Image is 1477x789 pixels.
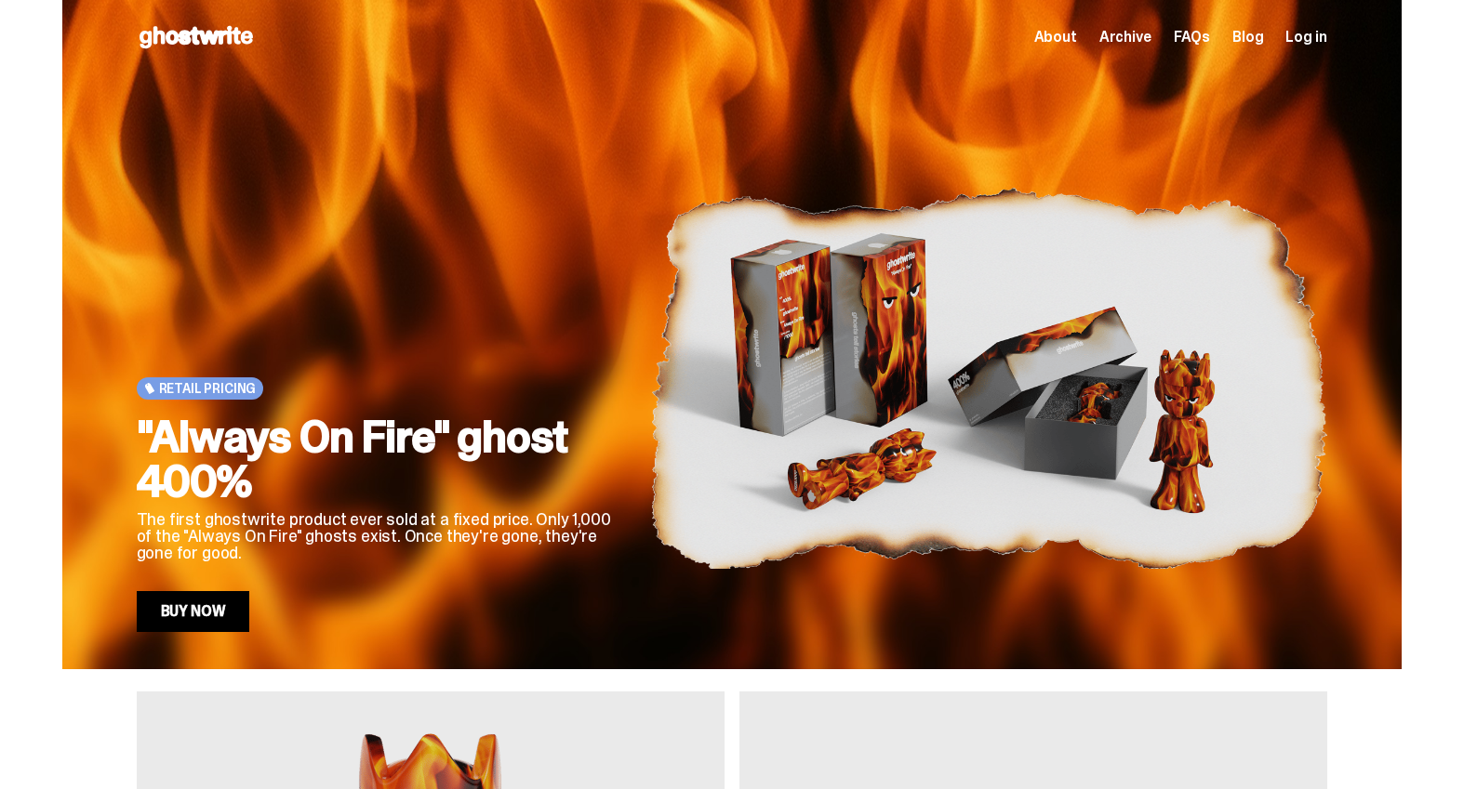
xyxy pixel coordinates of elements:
[1285,30,1326,45] a: Log in
[1099,30,1151,45] a: Archive
[137,511,620,561] p: The first ghostwrite product ever sold at a fixed price. Only 1,000 of the "Always On Fire" ghost...
[1232,30,1263,45] a: Blog
[137,414,620,504] h2: "Always On Fire" ghost 400%
[650,125,1327,632] img: "Always On Fire" ghost 400%
[1034,30,1077,45] a: About
[137,591,250,632] a: Buy Now
[159,381,257,396] span: Retail Pricing
[1174,30,1210,45] a: FAQs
